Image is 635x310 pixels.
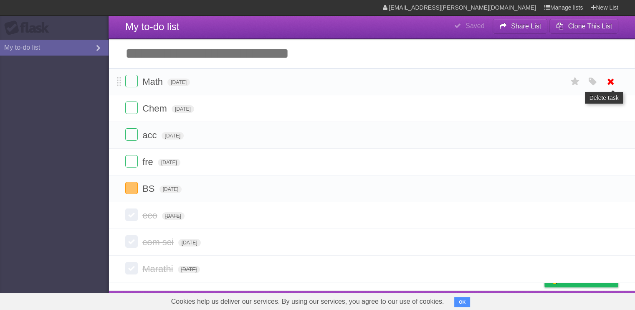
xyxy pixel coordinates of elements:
span: [DATE] [178,266,200,273]
b: Saved [465,22,484,29]
span: acc [142,130,159,140]
label: Done [125,128,138,141]
span: [DATE] [178,239,201,246]
span: [DATE] [158,159,180,166]
label: Done [125,262,138,274]
span: [DATE] [159,185,182,193]
span: eco [142,210,159,221]
label: Done [125,155,138,168]
span: [DATE] [162,212,185,220]
button: Clone This List [549,19,618,34]
span: My to-do list [125,21,179,32]
span: Chem [142,103,169,114]
button: Share List [493,19,548,34]
label: Done [125,182,138,194]
label: Done [125,208,138,221]
label: Done [125,235,138,248]
label: Done [125,102,138,114]
span: Buy me a coffee [562,272,614,287]
button: OK [454,297,471,307]
span: [DATE] [162,132,184,140]
span: Math [142,76,165,87]
label: Star task [567,75,583,89]
span: [DATE] [167,79,190,86]
span: BS [142,183,157,194]
span: com sci [142,237,176,247]
span: fre [142,157,155,167]
div: Flask [4,20,54,36]
span: Marathi [142,264,175,274]
span: Cookies help us deliver our services. By using our services, you agree to our use of cookies. [163,293,453,310]
b: Clone This List [568,23,612,30]
span: [DATE] [172,105,194,113]
b: Share List [511,23,541,30]
label: Done [125,75,138,87]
